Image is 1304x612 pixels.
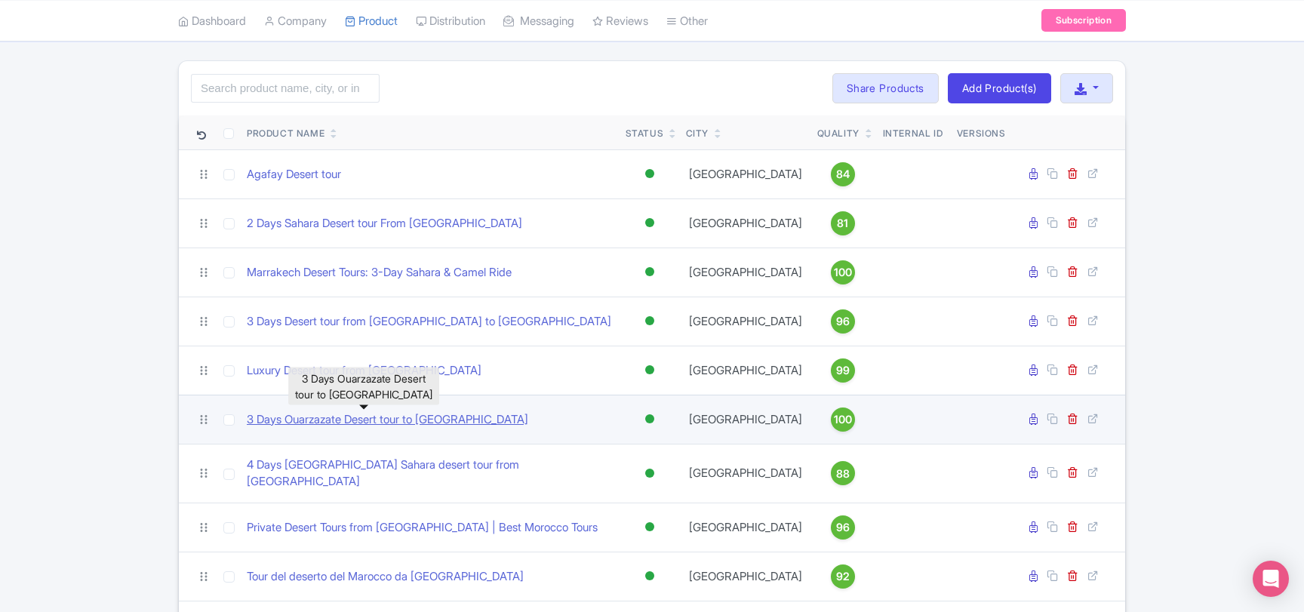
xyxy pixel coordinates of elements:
div: Active [642,516,657,538]
td: [GEOGRAPHIC_DATA] [680,552,811,601]
a: 81 [817,211,869,235]
a: 100 [817,407,869,432]
a: 96 [817,309,869,334]
td: [GEOGRAPHIC_DATA] [680,198,811,248]
a: 99 [817,358,869,383]
input: Search product name, city, or interal id [191,74,380,103]
a: 88 [817,461,869,485]
div: Status [626,127,664,140]
td: [GEOGRAPHIC_DATA] [680,444,811,503]
span: 81 [837,215,848,232]
td: [GEOGRAPHIC_DATA] [680,149,811,198]
th: Internal ID [875,115,951,150]
div: Active [642,565,657,587]
span: 88 [836,466,850,482]
a: 84 [817,162,869,186]
div: Open Intercom Messenger [1253,561,1289,597]
a: Private Desert Tours from [GEOGRAPHIC_DATA] | Best Morocco Tours [247,519,598,537]
div: Quality [817,127,860,140]
td: [GEOGRAPHIC_DATA] [680,395,811,444]
td: [GEOGRAPHIC_DATA] [680,297,811,346]
a: Add Product(s) [948,73,1051,103]
span: 96 [836,519,850,536]
span: 96 [836,313,850,330]
a: Luxury Desert tour from [GEOGRAPHIC_DATA] [247,362,481,380]
a: Share Products [832,73,939,103]
div: Active [642,261,657,283]
div: 3 Days Ouarzazate Desert tour to [GEOGRAPHIC_DATA] [288,368,439,405]
a: 3 Days Desert tour from [GEOGRAPHIC_DATA] to [GEOGRAPHIC_DATA] [247,313,611,331]
div: Active [642,463,657,484]
a: 3 Days Ouarzazate Desert tour to [GEOGRAPHIC_DATA] [247,411,528,429]
span: 100 [834,411,852,428]
span: 84 [836,166,850,183]
span: 92 [836,568,850,585]
div: Active [642,212,657,234]
div: City [686,127,709,140]
div: Active [642,310,657,332]
a: 96 [817,515,869,540]
span: 99 [836,362,850,379]
a: Tour del deserto del Marocco da [GEOGRAPHIC_DATA] [247,568,524,586]
a: 4 Days [GEOGRAPHIC_DATA] Sahara desert tour from [GEOGRAPHIC_DATA] [247,457,614,491]
a: 92 [817,564,869,589]
a: Agafay Desert tour [247,166,341,183]
div: Product Name [247,127,324,140]
a: 100 [817,260,869,284]
td: [GEOGRAPHIC_DATA] [680,503,811,552]
a: Subscription [1041,9,1126,32]
div: Active [642,163,657,185]
th: Versions [951,115,1012,150]
td: [GEOGRAPHIC_DATA] [680,346,811,395]
span: 100 [834,264,852,281]
div: Active [642,359,657,381]
a: Marrakech Desert Tours: 3-Day Sahara & Camel Ride [247,264,512,281]
a: 2 Days Sahara Desert tour From [GEOGRAPHIC_DATA] [247,215,522,232]
div: Active [642,408,657,430]
td: [GEOGRAPHIC_DATA] [680,248,811,297]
